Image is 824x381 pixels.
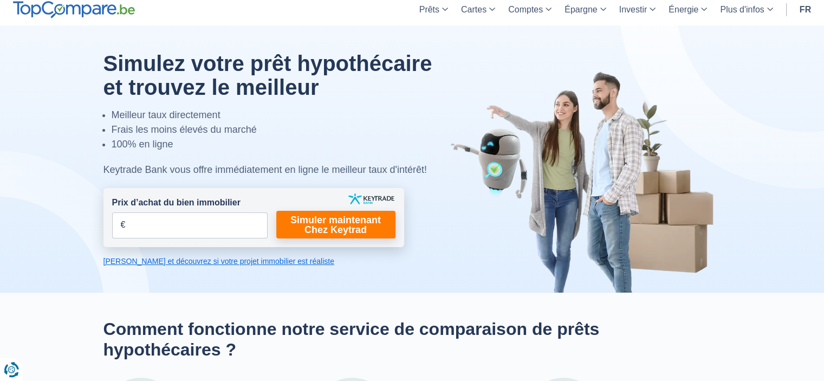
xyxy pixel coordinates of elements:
[112,108,457,122] li: Meilleur taux directement
[112,122,457,137] li: Frais les moins élevés du marché
[112,137,457,152] li: 100% en ligne
[276,211,395,238] a: Simuler maintenant Chez Keytrad
[103,163,457,177] div: Keytrade Bank vous offre immédiatement en ligne le meilleur taux d'intérêt!
[121,219,126,231] span: €
[450,70,721,293] img: image-hero
[348,193,394,204] img: keytrade
[103,51,457,99] h1: Simulez votre prêt hypothécaire et trouvez le meilleur
[112,197,241,209] label: Prix d’achat du bien immobilier
[103,319,721,360] h2: Comment fonctionne notre service de comparaison de prêts hypothécaires ?
[103,256,404,267] a: [PERSON_NAME] et découvrez si votre projet immobilier est réaliste
[13,1,135,18] img: TopCompare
